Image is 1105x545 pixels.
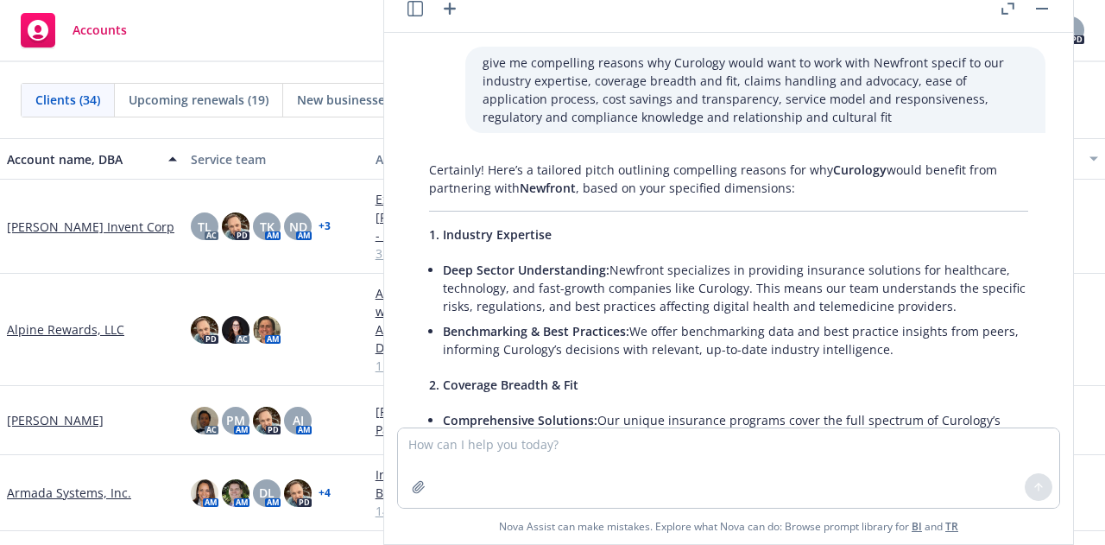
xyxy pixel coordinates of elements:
[391,509,1066,544] span: Nova Assist can make mistakes. Explore what Nova can do: Browse prompt library for and
[7,150,158,168] div: Account name, DBA
[443,323,629,339] span: Benchmarking & Best Practices:
[376,284,546,320] a: Alpine Rewards, LLC - E&O with Cyber
[443,412,597,428] span: Comprehensive Solutions:
[7,484,131,502] a: Armada Systems, Inc.
[184,138,368,180] button: Service team
[520,180,576,196] span: Newfront
[7,320,124,339] a: Alpine Rewards, LLC
[222,316,249,344] img: photo
[376,208,546,244] a: [PERSON_NAME] Invent Corp - Management Liability
[429,377,578,393] span: 2. Coverage Breadth & Fit
[7,218,174,236] a: [PERSON_NAME] Invent Corp
[483,54,1028,126] p: give me compelling reasons why Curology would want to work with Newfront specif to our industry e...
[376,357,546,375] a: 1 more
[376,466,546,484] a: India Local Policy
[443,257,1028,319] li: Newfront specializes in providing insurance solutions for healthcare, technology, and fast-growth...
[191,150,361,168] div: Service team
[429,226,552,243] span: 1. Industry Expertise
[253,316,281,344] img: photo
[198,218,212,236] span: TL
[7,411,104,429] a: [PERSON_NAME]
[376,190,546,208] a: Excess $5Mx$5M
[191,407,218,434] img: photo
[35,91,100,109] span: Clients (34)
[319,488,331,498] a: + 4
[369,138,552,180] button: Active policies
[443,262,609,278] span: Deep Sector Understanding:
[129,91,268,109] span: Upcoming renewals (19)
[293,411,304,429] span: AJ
[222,212,249,240] img: photo
[260,218,275,236] span: TK
[443,319,1028,362] li: We offer benchmarking data and best practice insights from peers, informing Curology’s decisions ...
[376,320,546,357] a: Alpine Rewards, LLC - Directors and Officers
[319,221,331,231] a: + 3
[376,402,546,439] a: [PERSON_NAME] - General Partnership Liability
[73,23,127,37] span: Accounts
[376,484,546,502] a: Brazil Local Policy
[443,408,1028,469] li: Our unique insurance programs cover the full spectrum of Curology’s needs—from professional liabi...
[289,218,307,236] span: ND
[429,161,1028,197] p: Certainly! Here’s a tailored pitch outlining compelling reasons for why would benefit from partne...
[912,519,922,534] a: BI
[191,316,218,344] img: photo
[226,411,245,429] span: PM
[297,91,408,109] span: New businesses (0)
[259,484,275,502] span: DL
[253,407,281,434] img: photo
[945,519,958,534] a: TR
[376,150,546,168] div: Active policies
[376,244,546,263] a: 3 more
[284,479,312,507] img: photo
[376,502,546,520] a: 14 more
[222,479,249,507] img: photo
[191,479,218,507] img: photo
[14,6,134,54] a: Accounts
[833,162,887,178] span: Curology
